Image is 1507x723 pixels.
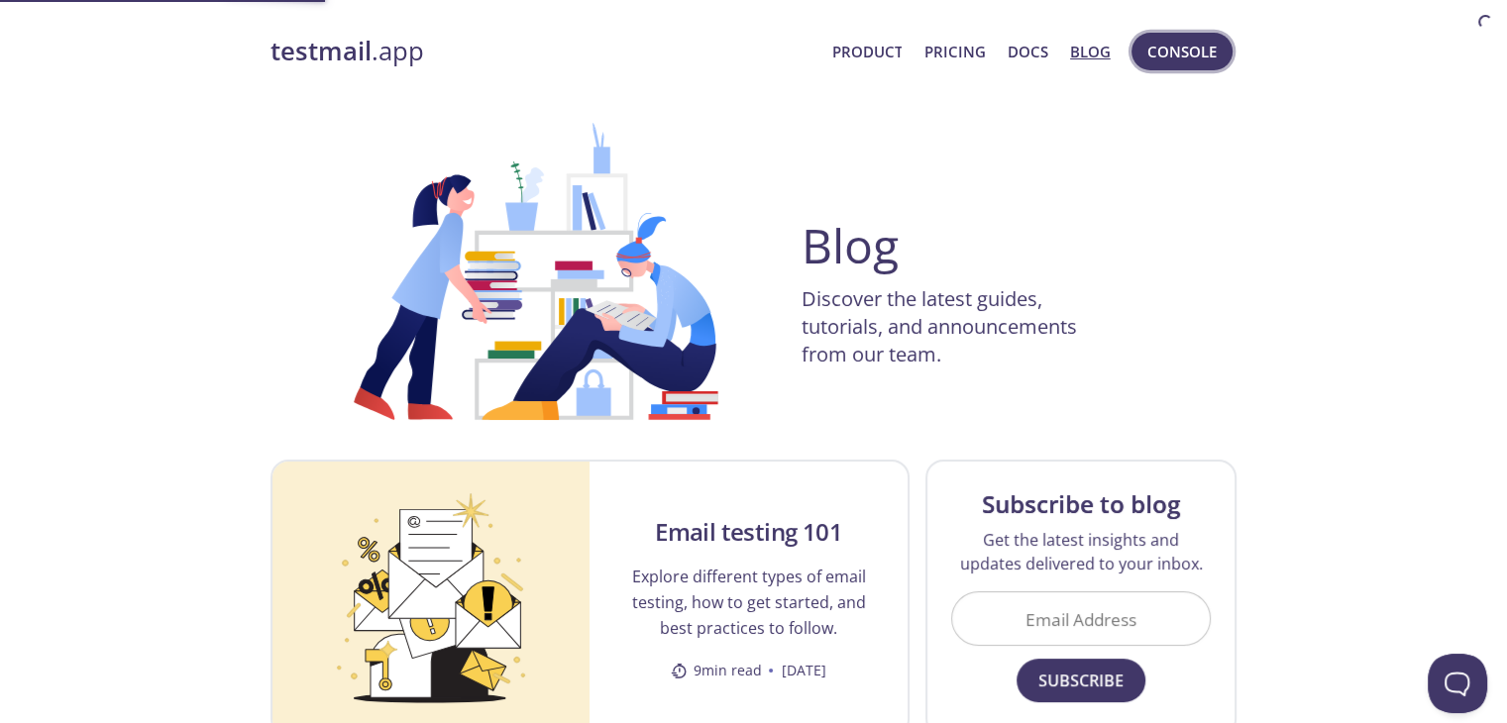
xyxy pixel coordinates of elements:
[982,488,1180,520] h3: Subscribe to blog
[613,564,884,641] p: Explore different types of email testing, how to get started, and best practices to follow.
[270,35,816,68] a: testmail.app
[831,39,902,64] a: Product
[1038,667,1124,694] span: Subscribe
[923,39,985,64] a: Pricing
[318,123,754,420] img: BLOG-HEADER
[270,34,372,68] strong: testmail
[655,516,842,548] h2: Email testing 101
[781,661,825,680] time: [DATE]
[951,528,1212,575] p: Get the latest insights and updates delivered to your inbox.
[1070,39,1111,64] a: Blog
[671,661,761,680] span: 9 min read
[1428,654,1487,713] iframe: Help Scout Beacon - Open
[1008,39,1048,64] a: Docs
[1131,33,1233,70] button: Console
[1147,39,1217,64] span: Console
[802,222,899,269] h1: Blog
[1017,659,1145,702] button: Subscribe
[802,285,1119,368] p: Discover the latest guides, tutorials, and announcements from our team.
